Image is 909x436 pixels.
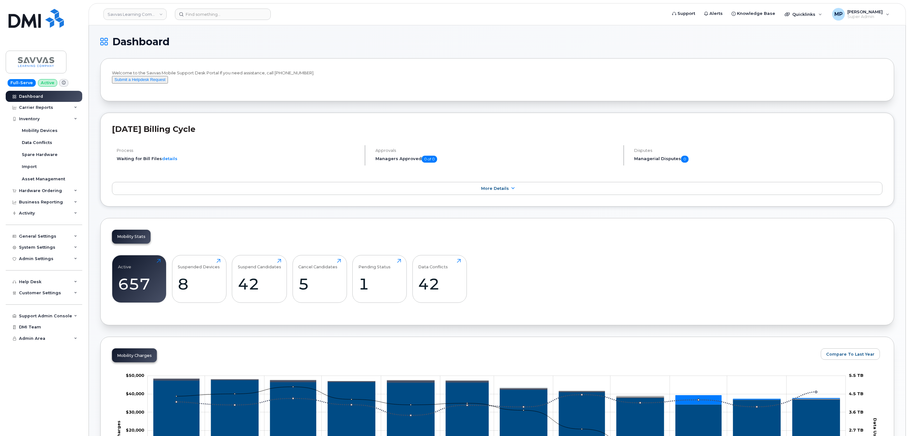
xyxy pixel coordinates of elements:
[358,259,391,269] div: Pending Status
[178,259,220,299] a: Suspended Devices8
[117,156,359,162] li: Waiting for Bill Files
[358,259,401,299] a: Pending Status1
[821,348,880,360] button: Compare To Last Year
[118,275,161,293] div: 657
[126,427,144,433] g: $0
[375,156,618,163] h5: Managers Approved
[849,427,863,433] tspan: 2.7 TB
[126,373,144,378] tspan: $50,000
[849,391,863,396] tspan: 4.5 TB
[481,186,509,191] span: More Details
[681,156,689,163] span: 0
[634,148,882,153] h4: Disputes
[634,156,882,163] h5: Managerial Disputes
[418,275,461,293] div: 42
[117,148,359,153] h4: Process
[112,37,170,47] span: Dashboard
[849,409,863,414] tspan: 3.6 TB
[298,275,341,293] div: 5
[126,409,144,414] tspan: $30,000
[178,275,220,293] div: 8
[298,259,341,299] a: Cancel Candidates5
[126,427,144,433] tspan: $20,000
[298,259,337,269] div: Cancel Candidates
[112,124,882,134] h2: [DATE] Billing Cycle
[178,259,220,269] div: Suspended Devices
[126,391,144,396] tspan: $40,000
[112,70,882,90] div: Welcome to the Savvas Mobile Support Desk Portal If you need assistance, call [PHONE_NUMBER].
[418,259,461,299] a: Data Conflicts42
[826,351,875,357] span: Compare To Last Year
[881,408,904,431] iframe: Messenger Launcher
[126,391,144,396] g: $0
[238,275,281,293] div: 42
[153,379,840,404] g: Cancellation
[118,259,131,269] div: Active
[126,373,144,378] g: $0
[375,148,618,153] h4: Approvals
[238,259,281,269] div: Suspend Candidates
[112,77,168,82] a: Submit a Helpdesk Request
[126,409,144,414] g: $0
[422,156,437,163] span: 0 of 0
[418,259,448,269] div: Data Conflicts
[238,259,281,299] a: Suspend Candidates42
[162,156,177,161] a: details
[112,76,168,84] button: Submit a Helpdesk Request
[118,259,161,299] a: Active657
[849,373,863,378] tspan: 5.5 TB
[358,275,401,293] div: 1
